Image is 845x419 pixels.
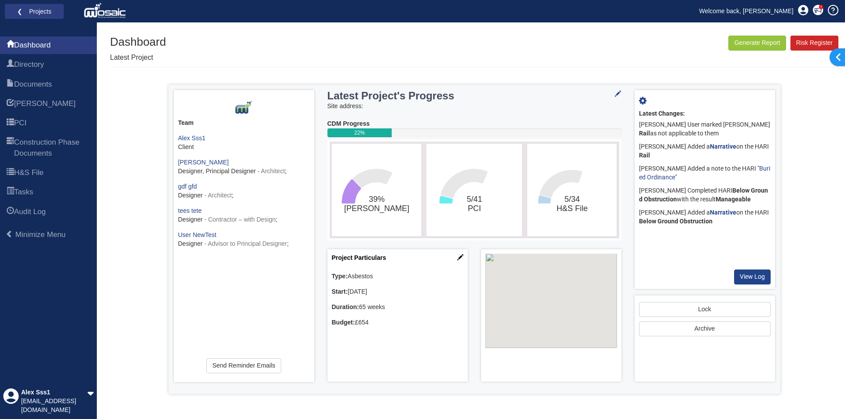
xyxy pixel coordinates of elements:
span: - Advisor to Principal Designer [204,240,287,247]
div: Asbestos [332,272,463,281]
b: Rail [639,152,650,159]
div: 65 weeks [332,303,463,312]
svg: 5/41​PCI [429,146,520,234]
text: 39% [344,195,409,213]
span: Dashboard [7,40,14,51]
div: ; [178,158,310,176]
span: - Contractor – with Design [204,216,276,223]
b: Manageable [716,196,751,203]
span: Dashboard [14,40,51,51]
div: Site address: [327,102,621,111]
b: Rail [639,130,650,137]
span: - Architect [257,168,285,175]
div: [PERSON_NAME] Added a on the HARI [639,140,771,162]
div: CDM Progress [327,120,621,128]
span: Documents [7,80,14,90]
div: [PERSON_NAME] User marked [PERSON_NAME] as not applicable to them [639,118,771,140]
div: ; [178,207,310,224]
text: 5/34 [557,195,588,213]
span: Directory [7,60,14,70]
a: Narrative [710,209,736,216]
a: gdf gfd [178,183,197,190]
img: Z [235,99,253,117]
div: Profile [3,388,19,415]
div: Project Location [481,249,621,382]
button: Generate Report [728,36,786,51]
svg: 5/34​H&S File [529,146,614,234]
span: Designer [178,216,203,223]
tspan: PCI [468,204,481,213]
h1: Dashboard [110,36,166,48]
span: Designer, Principal Designer [178,168,256,175]
div: Alex Sss1 [21,388,87,397]
b: Start: [332,288,348,295]
a: View Log [734,270,771,284]
div: [EMAIL_ADDRESS][DOMAIN_NAME] [21,397,87,415]
span: PCI [14,118,26,128]
div: Latest Changes: [639,109,771,118]
a: Welcome back, [PERSON_NAME] [693,4,800,18]
a: User NewTest [178,231,217,238]
img: logo_white.png [84,2,128,20]
div: 22% [327,128,392,137]
a: Narrative [710,143,736,150]
a: Risk Register [790,36,838,51]
span: H&S File [14,168,44,178]
div: ; [178,231,310,248]
span: Client [178,143,194,150]
span: HARI [14,98,76,109]
span: HARI [7,99,14,109]
a: Send Reminder Emails [206,358,281,373]
span: Designer [178,240,203,247]
div: [PERSON_NAME] Added a note to the HARI " " [639,162,771,184]
h3: Latest Project's Progress [327,90,570,102]
span: Documents [14,79,52,90]
a: Alex Sss1 [178,135,206,142]
a: Buried Ordinance [639,165,770,181]
div: ; [178,182,310,200]
div: [PERSON_NAME] Added a on the HARI [639,206,771,228]
a: [PERSON_NAME] [178,159,229,166]
div: £654 [332,318,463,327]
b: Budget: [332,319,355,326]
span: Construction Phase Documents [14,137,90,159]
a: ❮ Projects [11,6,58,17]
a: Project Particulars [332,254,386,261]
span: Minimize Menu [15,230,66,239]
span: H&S File [7,168,14,179]
b: Type: [332,273,348,280]
b: Below Ground Obstruction [639,218,713,225]
span: Audit Log [7,207,14,218]
a: tees tete [178,207,202,214]
span: Minimize Menu [6,230,13,238]
b: Duration: [332,303,359,310]
span: - Architect [204,192,231,199]
div: Team [178,119,310,128]
text: 5/41 [467,195,482,213]
span: Construction Phase Documents [7,138,14,159]
span: Directory [14,59,44,70]
span: Designer [178,192,203,199]
a: Lock [639,302,771,317]
tspan: [PERSON_NAME] [344,204,409,213]
p: Latest Project [110,53,166,63]
button: Archive [639,321,771,336]
div: [PERSON_NAME] Completed HARI with the result [639,184,771,206]
svg: 39%​HARI [334,146,419,234]
span: Tasks [7,187,14,198]
tspan: H&S File [557,204,588,213]
span: PCI [7,118,14,129]
span: Tasks [14,187,33,197]
div: [DATE] [332,288,463,296]
b: Below Ground Obstruction [639,187,768,203]
span: Audit Log [14,207,46,217]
